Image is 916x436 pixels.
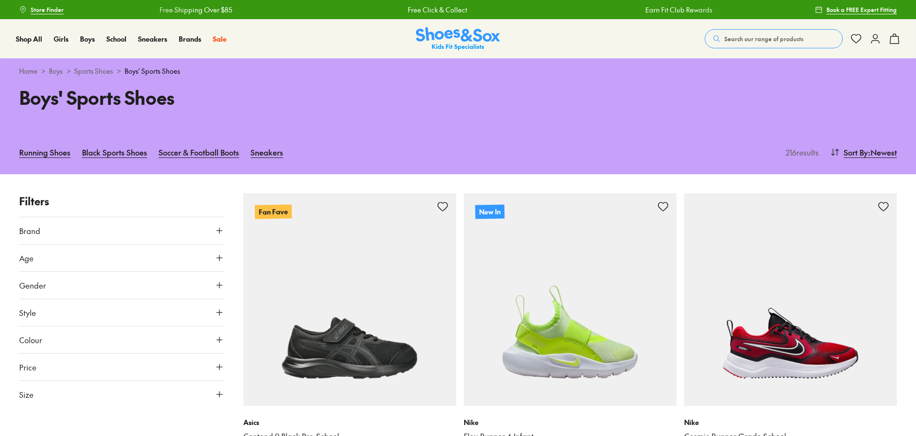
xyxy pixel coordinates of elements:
a: Boys [80,34,95,44]
a: Shoes & Sox [416,27,500,51]
span: Age [19,252,34,264]
p: Asics [243,417,456,427]
p: Filters [19,193,224,209]
button: Colour [19,326,224,353]
a: Black Sports Shoes [82,142,147,163]
span: Colour [19,334,42,346]
button: Search our range of products [705,29,843,48]
span: Size [19,389,34,400]
button: Sort By:Newest [830,142,897,163]
button: Brand [19,217,224,244]
a: Sale [213,34,227,44]
span: Price [19,361,36,373]
span: Style [19,307,36,318]
span: Search our range of products [724,34,803,43]
p: Nike [464,417,676,427]
a: Boys [49,66,63,76]
p: Nike [684,417,897,427]
img: SNS_Logo_Responsive.svg [416,27,500,51]
p: Fan Fave [255,204,292,219]
a: Sports Shoes [74,66,113,76]
button: Age [19,245,224,271]
span: : Newest [868,146,897,158]
a: Running Shoes [19,142,70,163]
div: > > > [19,66,897,76]
a: Free Click & Collect [407,5,467,15]
a: Sneakers [138,34,167,44]
a: School [106,34,126,44]
button: Style [19,299,224,326]
a: New In [464,193,676,406]
span: Gender [19,279,46,291]
a: Girls [54,34,69,44]
a: Free Shipping Over $85 [159,5,232,15]
span: Brand [19,225,40,236]
a: Home [19,66,37,76]
button: Size [19,381,224,408]
a: Soccer & Football Boots [159,142,239,163]
a: Shop All [16,34,42,44]
a: Earn Fit Club Rewards [645,5,712,15]
button: Price [19,354,224,380]
button: Gender [19,272,224,299]
a: Store Finder [19,1,64,18]
a: Fan Fave [243,193,456,406]
a: Brands [179,34,201,44]
span: Boys' Sports Shoes [125,66,180,76]
p: 216 results [782,146,819,158]
p: New In [475,204,504,219]
span: Store Finder [31,5,64,14]
a: Book a FREE Expert Fitting [815,1,897,18]
a: Sneakers [251,142,283,163]
span: Sort By [844,146,868,158]
h1: Boys' Sports Shoes [19,84,447,111]
span: Book a FREE Expert Fitting [826,5,897,14]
